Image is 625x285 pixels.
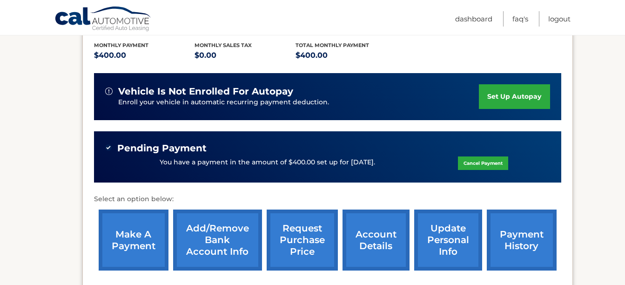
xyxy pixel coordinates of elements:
a: payment history [487,210,557,271]
a: update personal info [414,210,482,271]
p: $400.00 [94,49,195,62]
a: Add/Remove bank account info [173,210,262,271]
a: Cal Automotive [54,6,152,33]
a: request purchase price [267,210,338,271]
p: Enroll your vehicle in automatic recurring payment deduction. [118,97,479,108]
a: Dashboard [455,11,492,27]
span: vehicle is not enrolled for autopay [118,86,293,97]
img: alert-white.svg [105,88,113,95]
span: Pending Payment [117,142,207,154]
a: account details [343,210,410,271]
span: Monthly Payment [94,42,148,48]
p: $400.00 [296,49,397,62]
a: Cancel Payment [458,156,508,170]
p: $0.00 [195,49,296,62]
a: make a payment [99,210,168,271]
span: Total Monthly Payment [296,42,369,48]
a: FAQ's [512,11,528,27]
a: set up autopay [479,84,550,109]
img: check-green.svg [105,144,112,151]
span: Monthly sales Tax [195,42,252,48]
a: Logout [548,11,571,27]
p: Select an option below: [94,194,561,205]
p: You have a payment in the amount of $400.00 set up for [DATE]. [160,157,375,168]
